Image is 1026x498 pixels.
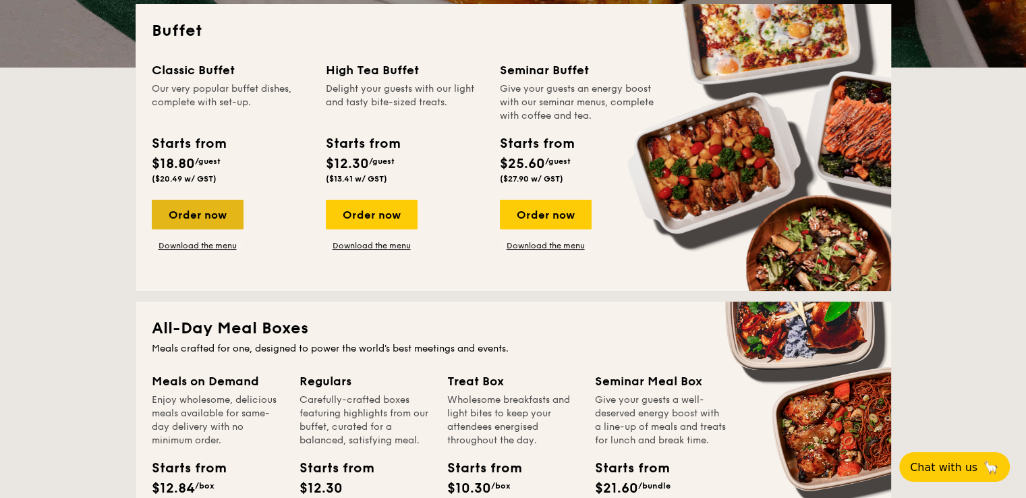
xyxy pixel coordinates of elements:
[195,481,215,491] span: /box
[326,174,387,184] span: ($13.41 w/ GST)
[500,134,573,154] div: Starts from
[899,452,1010,482] button: Chat with us🦙
[326,200,418,229] div: Order now
[300,372,431,391] div: Regulars
[300,480,343,497] span: $12.30
[447,393,579,447] div: Wholesome breakfasts and light bites to keep your attendees energised throughout the day.
[447,480,491,497] span: $10.30
[500,240,592,251] a: Download the menu
[326,240,418,251] a: Download the menu
[447,372,579,391] div: Treat Box
[300,393,431,447] div: Carefully-crafted boxes featuring highlights from our buffet, curated for a balanced, satisfying ...
[447,458,508,478] div: Starts from
[500,82,658,123] div: Give your guests an energy boost with our seminar menus, complete with coffee and tea.
[152,318,875,339] h2: All-Day Meal Boxes
[595,393,726,447] div: Give your guests a well-deserved energy boost with a line-up of meals and treats for lunch and br...
[326,61,484,80] div: High Tea Buffet
[910,461,977,474] span: Chat with us
[152,82,310,123] div: Our very popular buffet dishes, complete with set-up.
[326,156,369,172] span: $12.30
[595,372,726,391] div: Seminar Meal Box
[152,200,244,229] div: Order now
[152,240,244,251] a: Download the menu
[152,61,310,80] div: Classic Buffet
[152,480,195,497] span: $12.84
[638,481,671,491] span: /bundle
[983,460,999,475] span: 🦙
[300,458,360,478] div: Starts from
[152,156,195,172] span: $18.80
[152,174,217,184] span: ($20.49 w/ GST)
[195,157,221,166] span: /guest
[152,20,875,42] h2: Buffet
[369,157,395,166] span: /guest
[326,82,484,123] div: Delight your guests with our light and tasty bite-sized treats.
[326,134,399,154] div: Starts from
[152,372,283,391] div: Meals on Demand
[500,61,658,80] div: Seminar Buffet
[500,200,592,229] div: Order now
[595,480,638,497] span: $21.60
[595,458,656,478] div: Starts from
[491,481,511,491] span: /box
[500,156,545,172] span: $25.60
[500,174,563,184] span: ($27.90 w/ GST)
[152,393,283,447] div: Enjoy wholesome, delicious meals available for same-day delivery with no minimum order.
[152,458,212,478] div: Starts from
[545,157,571,166] span: /guest
[152,134,225,154] div: Starts from
[152,342,875,356] div: Meals crafted for one, designed to power the world's best meetings and events.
